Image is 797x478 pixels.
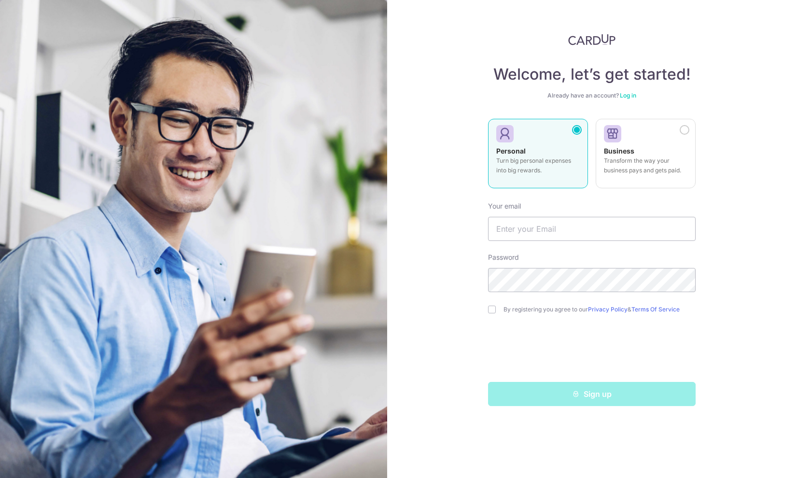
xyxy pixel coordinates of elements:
[596,119,696,194] a: Business Transform the way your business pays and gets paid.
[488,65,696,84] h4: Welcome, let’s get started!
[588,306,628,313] a: Privacy Policy
[631,306,680,313] a: Terms Of Service
[568,34,615,45] img: CardUp Logo
[488,119,588,194] a: Personal Turn big personal expenses into big rewards.
[488,92,696,99] div: Already have an account?
[518,333,665,370] iframe: reCAPTCHA
[488,217,696,241] input: Enter your Email
[488,253,519,262] label: Password
[496,156,580,175] p: Turn big personal expenses into big rewards.
[488,201,521,211] label: Your email
[604,156,687,175] p: Transform the way your business pays and gets paid.
[604,147,634,155] strong: Business
[503,306,696,313] label: By registering you agree to our &
[620,92,636,99] a: Log in
[496,147,526,155] strong: Personal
